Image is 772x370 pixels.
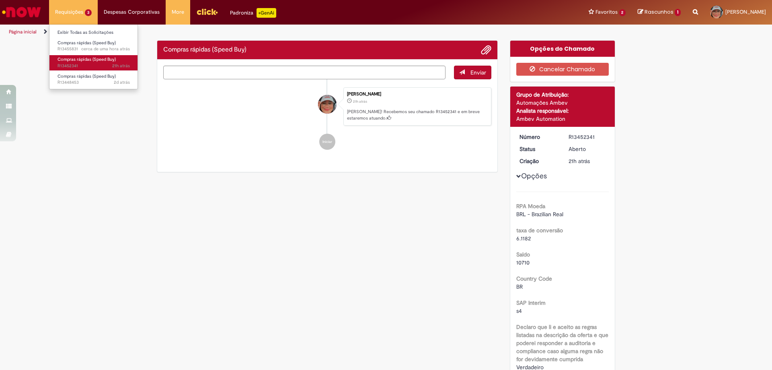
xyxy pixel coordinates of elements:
[57,56,116,62] span: Compras rápidas (Speed Buy)
[347,92,487,97] div: [PERSON_NAME]
[49,55,138,70] a: Aberto R13452341 : Compras rápidas (Speed Buy)
[516,299,546,306] b: SAP Interim
[112,63,130,69] span: 21h atrás
[516,227,563,234] b: taxa de conversão
[516,63,609,76] button: Cancelar Chamado
[725,8,766,15] span: [PERSON_NAME]
[49,39,138,54] a: Aberto R13455831 : Compras rápidas (Speed Buy)
[49,28,138,37] a: Exibir Todas as Solicitações
[516,323,608,363] b: Declaro que li e aceito as regras listadas na descrição da oferta e que poderei responder a audit...
[513,157,563,165] dt: Criação
[470,69,486,76] span: Enviar
[347,109,487,121] p: [PERSON_NAME]! Recebemos seu chamado R13452341 e em breve estaremos atuando.
[516,275,552,282] b: Country Code
[85,9,92,16] span: 3
[163,79,491,158] ul: Histórico de tíquete
[619,9,626,16] span: 2
[57,79,130,86] span: R13448453
[516,259,530,266] span: 10710
[1,4,42,20] img: ServiceNow
[9,29,37,35] a: Página inicial
[516,307,522,314] span: s4
[516,211,563,218] span: BRL - Brazilian Real
[57,46,130,52] span: R13455831
[510,41,615,57] div: Opções do Chamado
[81,46,130,52] span: cerca de uma hora atrás
[569,157,590,165] time: 27/08/2025 13:05:48
[114,79,130,85] time: 26/08/2025 13:54:09
[114,79,130,85] span: 2d atrás
[513,145,563,153] dt: Status
[516,235,531,242] span: 6.1182
[516,203,545,210] b: RPA Moeda
[513,133,563,141] dt: Número
[6,25,509,39] ul: Trilhas de página
[318,95,337,114] div: Carolina Cordeiro Silva
[516,107,609,115] div: Analista responsável:
[516,91,609,99] div: Grupo de Atribuição:
[516,283,523,290] span: BR
[257,8,276,18] p: +GenAi
[163,46,246,54] h2: Compras rápidas (Speed Buy) Histórico de tíquete
[353,99,367,104] span: 21h atrás
[516,251,530,258] b: Saldo
[454,66,491,79] button: Enviar
[353,99,367,104] time: 27/08/2025 13:05:48
[569,145,606,153] div: Aberto
[569,133,606,141] div: R13452341
[569,157,590,165] span: 21h atrás
[49,72,138,87] a: Aberto R13448453 : Compras rápidas (Speed Buy)
[55,8,83,16] span: Requisições
[638,8,681,16] a: Rascunhos
[172,8,184,16] span: More
[516,115,609,123] div: Ambev Automation
[196,6,218,18] img: click_logo_yellow_360x200.png
[645,8,673,16] span: Rascunhos
[230,8,276,18] div: Padroniza
[57,73,116,79] span: Compras rápidas (Speed Buy)
[49,24,138,89] ul: Requisições
[57,63,130,69] span: R13452341
[57,40,116,46] span: Compras rápidas (Speed Buy)
[595,8,618,16] span: Favoritos
[516,99,609,107] div: Automações Ambev
[569,157,606,165] div: 27/08/2025 13:05:48
[675,9,681,16] span: 1
[104,8,160,16] span: Despesas Corporativas
[481,45,491,55] button: Adicionar anexos
[163,87,491,126] li: Carolina Cordeiro Silva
